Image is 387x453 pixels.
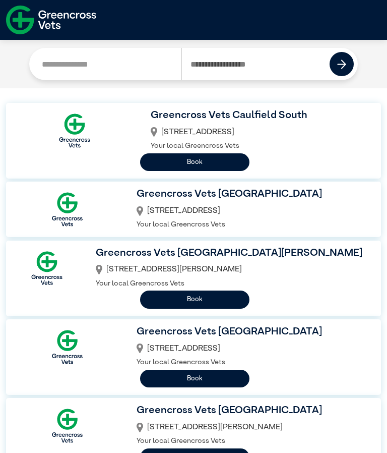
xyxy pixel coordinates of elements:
p: Your local Greencross Vets [137,357,363,368]
div: [STREET_ADDRESS][PERSON_NAME] [137,419,363,436]
h3: Greencross Vets [GEOGRAPHIC_DATA] [137,324,363,340]
h3: Greencross Vets [GEOGRAPHIC_DATA] [137,187,363,202]
button: Book [140,370,249,387]
p: Your local Greencross Vets [137,219,363,231]
div: [STREET_ADDRESS][PERSON_NAME] [96,261,363,278]
h3: Greencross Vets [GEOGRAPHIC_DATA] [137,403,363,419]
input: Search by Clinic Name [33,48,181,80]
img: Logo [24,246,70,291]
h3: Greencross Vets Caulfield South [151,108,363,124]
img: Logo [52,108,97,153]
div: [STREET_ADDRESS] [151,124,363,141]
div: [STREET_ADDRESS] [137,340,363,357]
input: Search by Postcode [181,48,330,80]
button: Book [140,153,249,171]
img: Logo [45,324,90,370]
p: Your local Greencross Vets [151,141,363,152]
button: Book [140,291,249,308]
p: Your local Greencross Vets [96,278,363,290]
img: f-logo [6,3,96,37]
img: Logo [45,403,90,448]
img: Logo [45,187,90,232]
h3: Greencross Vets [GEOGRAPHIC_DATA][PERSON_NAME] [96,246,363,261]
img: icon-right [337,60,347,69]
p: Your local Greencross Vets [137,436,363,447]
div: [STREET_ADDRESS] [137,202,363,219]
